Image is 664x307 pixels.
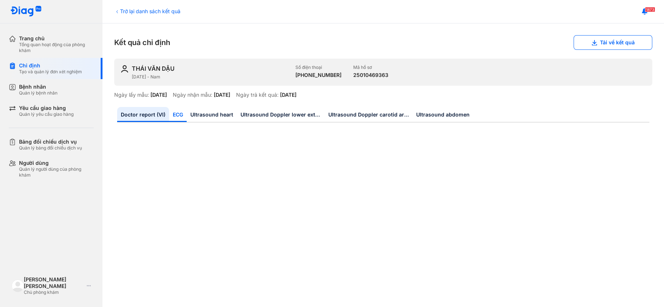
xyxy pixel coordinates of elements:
img: user-icon [120,64,129,73]
button: Tải về kết quả [574,35,652,50]
div: Người dùng [19,160,94,166]
div: Quản lý bảng đối chiếu dịch vụ [19,145,82,151]
div: [DATE] [150,92,167,98]
a: Ultrasound heart [187,107,237,122]
div: Quản lý người dùng của phòng khám [19,166,94,178]
div: Tổng quan hoạt động của phòng khám [19,42,94,53]
div: Số điện thoại [295,64,342,70]
div: [DATE] [214,92,230,98]
img: logo [10,6,42,17]
img: logo [12,280,24,292]
div: Ngày nhận mẫu: [173,92,212,98]
a: Doctor report (VI) [117,107,169,122]
div: 25010469363 [353,72,388,78]
div: Chủ phòng khám [24,289,84,295]
div: [PERSON_NAME] [PERSON_NAME] [24,276,84,289]
div: Chỉ định [19,62,82,69]
div: Mã hồ sơ [353,64,388,70]
a: Ultrasound abdomen [413,107,473,122]
a: Ultrasound Doppler carotid arteries [325,107,413,122]
div: [PHONE_NUMBER] [295,72,342,78]
div: Yêu cầu giao hàng [19,105,74,111]
div: Quản lý bệnh nhân [19,90,57,96]
div: [DATE] [280,92,296,98]
div: [DATE] - Nam [132,74,290,80]
div: Trở lại danh sách kết quả [114,7,180,15]
div: Tạo và quản lý đơn xét nghiệm [19,69,82,75]
div: Quản lý yêu cầu giao hàng [19,111,74,117]
div: Bảng đối chiếu dịch vụ [19,138,82,145]
a: Ultrasound Doppler lower extremity vessels [237,107,325,122]
div: Ngày lấy mẫu: [114,92,149,98]
div: Kết quả chỉ định [114,35,652,50]
div: Ngày trả kết quả: [236,92,279,98]
div: Trang chủ [19,35,94,42]
a: ECG [169,107,187,122]
span: 1873 [645,7,655,12]
div: THÁI VĂN DẬU [132,64,175,73]
div: Bệnh nhân [19,84,57,90]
